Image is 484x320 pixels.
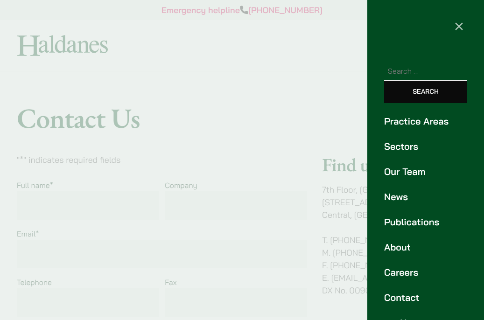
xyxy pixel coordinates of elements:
input: Search [384,81,467,103]
a: Sectors [384,139,467,153]
a: Contact [384,291,467,305]
a: Our Team [384,165,467,179]
a: Publications [384,215,467,229]
a: About [384,240,467,254]
a: Practice Areas [384,114,467,128]
a: Careers [384,265,467,279]
input: Search for: [384,62,467,81]
span: × [454,16,464,35]
a: News [384,190,467,204]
